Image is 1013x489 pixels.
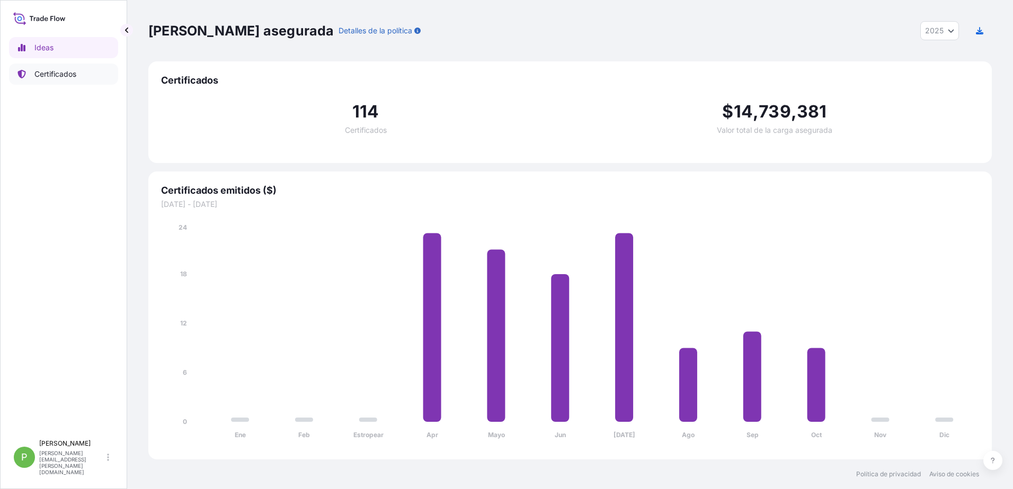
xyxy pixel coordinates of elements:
[339,25,412,36] p: Detalles de la política
[488,431,505,439] tspan: Mayo
[759,103,791,120] span: 739
[180,319,187,327] tspan: 12
[797,103,827,120] span: 381
[180,270,187,278] tspan: 18
[753,103,759,120] span: ,
[856,470,921,478] a: Política de privacidad
[791,103,797,120] span: ,
[811,431,822,439] tspan: Oct
[682,431,695,439] tspan: Ago
[734,103,753,120] span: 14
[929,470,979,478] a: Aviso de cookies
[614,431,635,439] tspan: [DATE]
[874,431,887,439] tspan: Nov
[939,431,949,439] tspan: Dic
[717,126,832,134] span: Valor total de la carga asegurada
[34,42,54,53] p: Ideas
[426,431,438,439] tspan: Apr
[148,22,334,39] p: [PERSON_NAME] asegurada
[9,37,118,58] a: Ideas
[353,431,384,439] tspan: Estropear
[352,103,379,120] span: 114
[161,184,979,197] span: Certificados emitidos ($)
[161,199,979,210] span: [DATE] - [DATE]
[39,450,105,475] p: [PERSON_NAME][EMAIL_ADDRESS][PERSON_NAME][DOMAIN_NAME]
[39,439,105,448] p: [PERSON_NAME]
[345,126,387,134] span: Certificados
[9,64,118,85] a: Certificados
[21,452,28,463] span: P
[555,431,566,439] tspan: Jun
[235,431,246,439] tspan: Ene
[298,431,310,439] tspan: Feb
[925,25,944,36] span: 2025
[183,418,187,425] tspan: 0
[183,368,187,376] tspan: 6
[179,223,187,231] tspan: 24
[747,431,759,439] tspan: Sep
[34,69,76,79] p: Certificados
[920,21,959,40] button: Selector de año
[161,74,979,87] span: Certificados
[722,103,733,120] span: $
